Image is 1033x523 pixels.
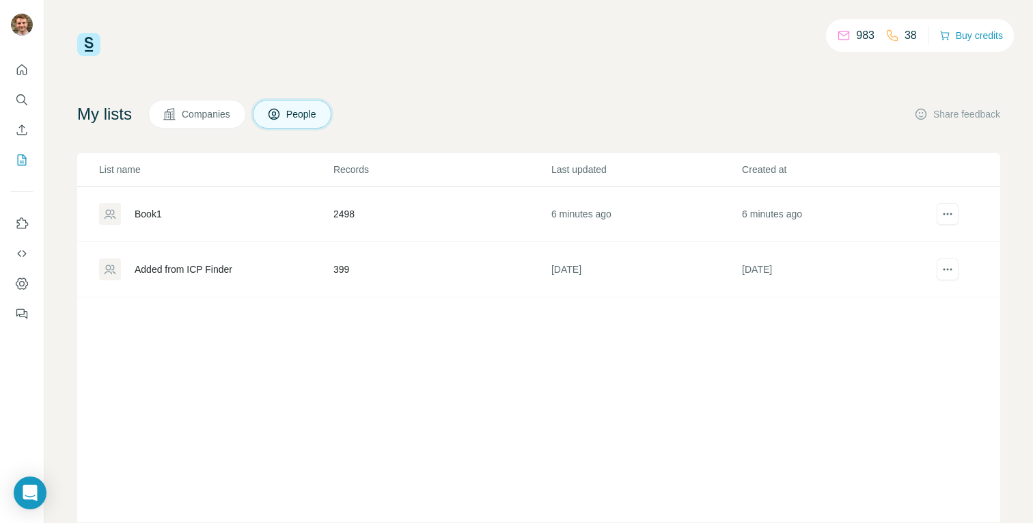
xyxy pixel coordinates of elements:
[333,163,550,176] p: Records
[741,242,932,297] td: [DATE]
[856,27,874,44] p: 983
[99,163,332,176] p: List name
[286,107,318,121] span: People
[551,242,741,297] td: [DATE]
[937,258,959,280] button: actions
[905,27,917,44] p: 38
[77,103,132,125] h4: My lists
[11,14,33,36] img: Avatar
[741,187,932,242] td: 6 minutes ago
[11,88,33,112] button: Search
[135,207,162,221] div: Book1
[333,242,551,297] td: 399
[11,241,33,266] button: Use Surfe API
[11,57,33,82] button: Quick start
[551,187,741,242] td: 6 minutes ago
[11,211,33,236] button: Use Surfe on LinkedIn
[551,163,741,176] p: Last updated
[333,187,551,242] td: 2498
[182,107,232,121] span: Companies
[11,118,33,142] button: Enrich CSV
[14,477,46,509] div: Open Intercom Messenger
[11,271,33,296] button: Dashboard
[937,203,959,225] button: actions
[135,263,232,276] div: Added from ICP Finder
[742,163,931,176] p: Created at
[11,301,33,326] button: Feedback
[939,26,1003,45] button: Buy credits
[914,107,1000,121] button: Share feedback
[77,33,100,56] img: Surfe Logo
[11,148,33,172] button: My lists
